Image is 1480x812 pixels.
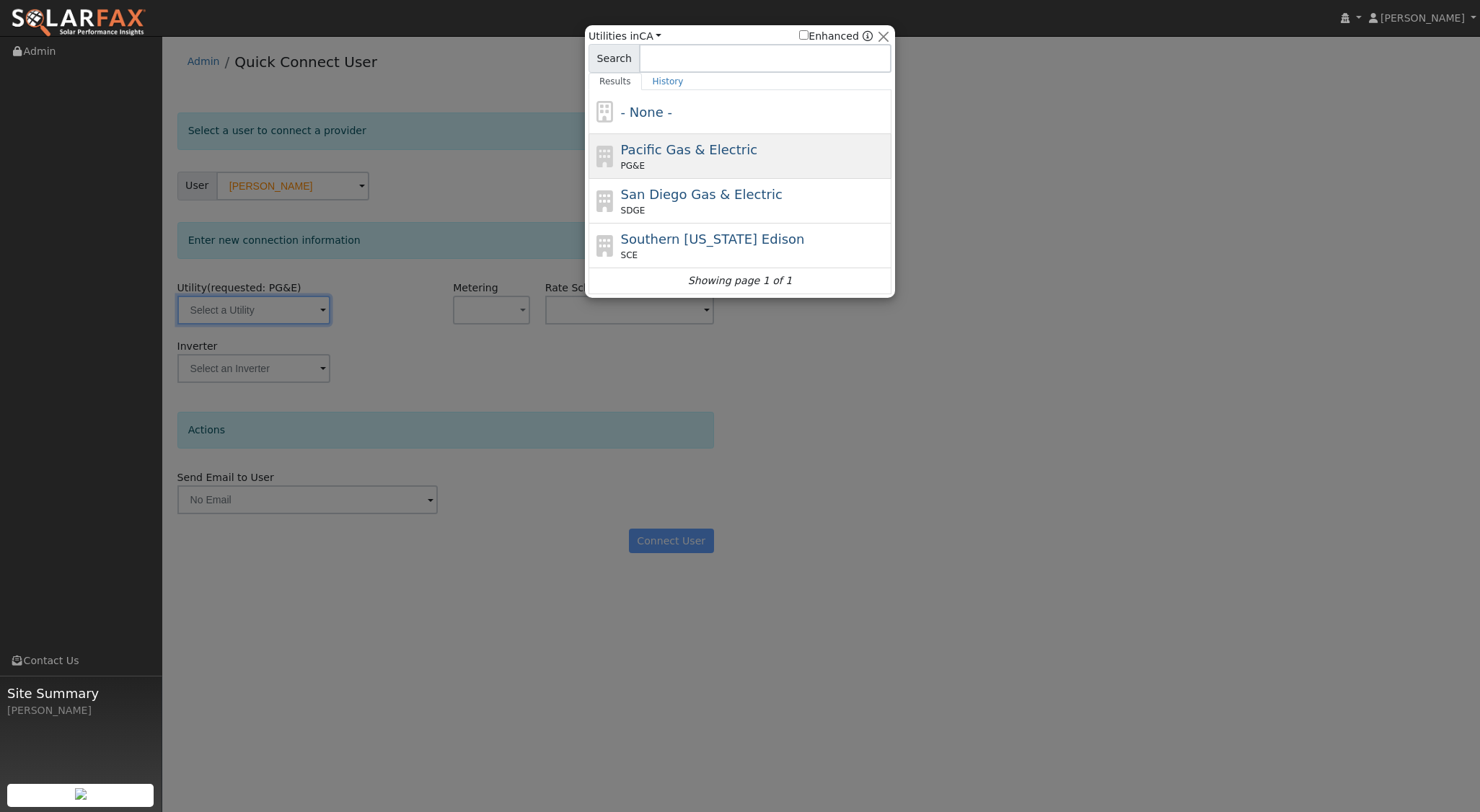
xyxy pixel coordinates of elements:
[621,142,757,157] span: Pacific Gas & Electric
[642,73,695,90] a: History
[589,73,642,90] a: Results
[589,44,640,73] span: Search
[863,30,873,42] a: Enhanced Providers
[621,231,805,247] span: Southern [US_STATE] Edison
[621,105,672,120] span: - None -
[621,159,645,172] span: PG&E
[621,249,638,262] span: SCE
[799,29,873,44] span: Show enhanced providers
[799,30,809,40] input: Enhanced
[799,29,859,44] label: Enhanced
[621,204,646,217] span: SDGE
[589,29,661,44] span: Utilities in
[7,703,154,718] div: [PERSON_NAME]
[1380,12,1465,24] span: [PERSON_NAME]
[621,187,783,202] span: San Diego Gas & Electric
[75,788,87,800] img: retrieve
[7,684,154,703] span: Site Summary
[639,30,661,42] a: CA
[688,273,792,288] i: Showing page 1 of 1
[11,8,146,38] img: SolarFax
